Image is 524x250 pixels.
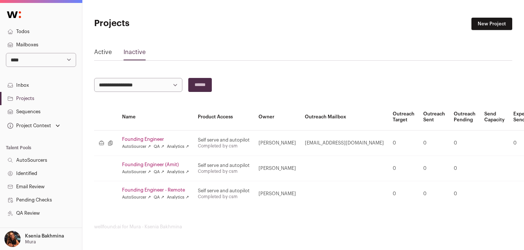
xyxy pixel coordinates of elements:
a: QA ↗ [154,194,164,200]
a: New Project [471,18,512,30]
td: 0 [419,181,449,207]
th: Owner [254,104,300,131]
a: AutoSourcer ↗ [122,194,151,200]
div: Self serve and autopilot [198,162,250,168]
div: Self serve and autopilot [198,137,250,143]
a: QA ↗ [154,169,164,175]
a: Founding Engineer - Remote [122,187,189,193]
p: Ksenia Bakhmina [25,233,64,239]
td: 0 [449,131,480,156]
td: 0 [388,131,419,156]
a: AutoSourcer ↗ [122,169,151,175]
a: Active [94,48,112,60]
td: [PERSON_NAME] [254,131,300,156]
div: Self serve and autopilot [198,188,250,194]
th: Outreach Mailbox [300,104,388,131]
a: Inactive [124,48,146,60]
a: AutoSourcer ↗ [122,144,151,150]
td: 0 [388,181,419,207]
button: Open dropdown [6,121,61,131]
td: 0 [449,156,480,181]
th: Outreach Sent [419,104,449,131]
div: Project Context [6,123,51,129]
button: Open dropdown [3,231,65,247]
td: 0 [419,156,449,181]
td: [PERSON_NAME] [254,156,300,181]
a: QA ↗ [154,144,164,150]
a: Founding Engineer (Amit) [122,162,189,168]
a: Analytics ↗ [167,144,189,150]
a: Founding Engineer [122,136,189,142]
th: Send Capacity [480,104,509,131]
a: Completed by csm [198,169,238,174]
th: Outreach Pending [449,104,480,131]
a: Completed by csm [198,194,238,199]
td: 0 [419,131,449,156]
footer: wellfound:ai for Mura - Ksenia Bakhmina [94,224,512,230]
td: [EMAIL_ADDRESS][DOMAIN_NAME] [300,131,388,156]
a: Completed by csm [198,144,238,148]
a: Analytics ↗ [167,169,189,175]
th: Product Access [193,104,254,131]
td: 0 [388,156,419,181]
a: Analytics ↗ [167,194,189,200]
p: Mura [25,239,36,245]
td: [PERSON_NAME] [254,181,300,207]
th: Name [118,104,193,131]
th: Outreach Target [388,104,419,131]
img: 13968079-medium_jpg [4,231,21,247]
h1: Projects [94,18,234,29]
img: Wellfound [3,7,25,22]
td: 0 [449,181,480,207]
